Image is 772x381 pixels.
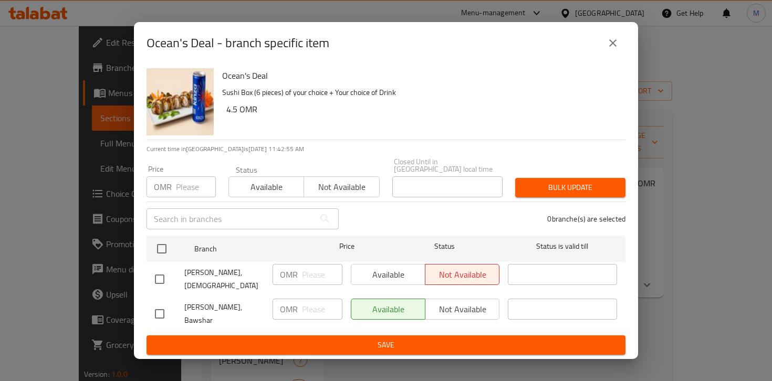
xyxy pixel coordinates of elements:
button: close [600,30,625,56]
h6: 4.5 OMR [226,102,617,117]
h6: Ocean's Deal [222,68,617,83]
span: [PERSON_NAME], Bawshar [184,301,264,327]
button: Not available [304,176,379,197]
h2: Ocean's Deal - branch specific item [147,35,329,51]
span: Branch [194,242,304,256]
p: Sushi Box (6 pieces) of your choice + Your choice of Drink [222,86,617,99]
button: Bulk update [515,178,625,197]
button: Available [228,176,304,197]
p: Current time in [GEOGRAPHIC_DATA] is [DATE] 11:42:55 AM [147,144,625,154]
img: Ocean's Deal [147,68,214,135]
span: Status is valid till [508,240,617,253]
span: Bulk update [524,181,617,194]
input: Please enter price [302,299,342,320]
p: OMR [154,181,172,193]
span: Not available [308,179,375,195]
span: Available [233,179,300,195]
input: Search in branches [147,208,315,229]
span: Save [155,338,617,352]
p: OMR [280,303,298,315]
span: [PERSON_NAME], [DEMOGRAPHIC_DATA] [184,266,264,292]
p: 0 branche(s) are selected [547,214,625,224]
span: Status [390,240,499,253]
input: Please enter price [176,176,216,197]
input: Please enter price [302,264,342,285]
button: Save [147,335,625,355]
span: Price [312,240,382,253]
p: OMR [280,268,298,281]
